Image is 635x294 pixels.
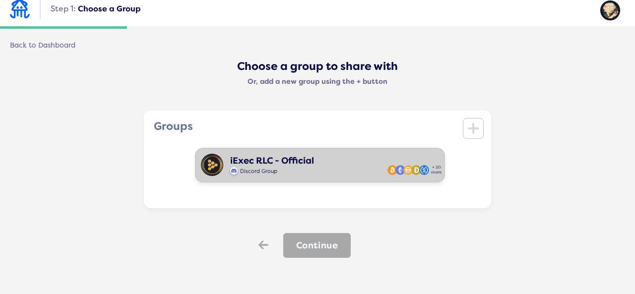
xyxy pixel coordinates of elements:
div: Back to Dashboard [10,41,75,50]
img: DAI [403,165,413,175]
div: Choose a group to share with [228,60,407,73]
button: Continue [283,233,351,258]
div: + 20 [431,165,442,175]
span: Choose a Group [78,4,141,13]
div: iExec RLC - Official [230,156,314,166]
img: DISCORD Group [230,167,238,175]
div: Or, add a new group using the + button [228,77,407,86]
img: ETH [395,165,405,175]
img: BTC [387,165,397,175]
span: Step 1: [51,4,75,13]
img: account [600,0,620,20]
div: Groups [151,118,195,136]
img: iExec RLC - Official [201,154,223,176]
img: DOGE [411,165,421,175]
img: USDC [419,165,429,175]
span: Discord Group [240,168,277,175]
span: more [431,170,442,175]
